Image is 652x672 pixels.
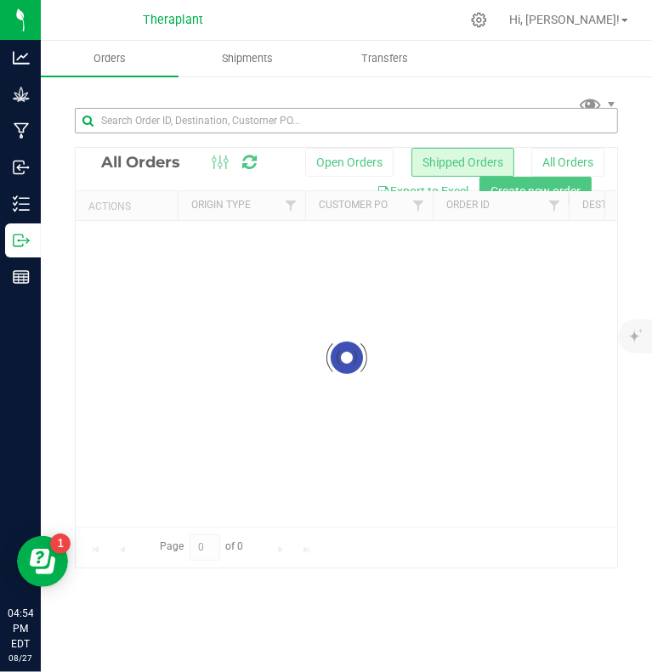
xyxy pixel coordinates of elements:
[17,536,68,587] iframe: Resource center
[50,534,71,554] iframe: Resource center unread badge
[144,13,204,27] span: Theraplant
[13,195,30,212] inline-svg: Inventory
[8,652,33,664] p: 08/27
[199,51,296,66] span: Shipments
[13,268,30,285] inline-svg: Reports
[13,232,30,249] inline-svg: Outbound
[8,606,33,652] p: 04:54 PM EDT
[71,51,149,66] span: Orders
[13,159,30,176] inline-svg: Inbound
[179,41,316,76] a: Shipments
[468,12,490,28] div: Manage settings
[316,41,454,76] a: Transfers
[509,13,620,26] span: Hi, [PERSON_NAME]!
[75,108,618,133] input: Search Order ID, Destination, Customer PO...
[13,122,30,139] inline-svg: Manufacturing
[338,51,431,66] span: Transfers
[13,49,30,66] inline-svg: Analytics
[13,86,30,103] inline-svg: Grow
[41,41,179,76] a: Orders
